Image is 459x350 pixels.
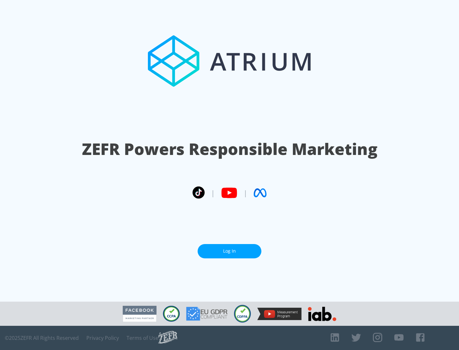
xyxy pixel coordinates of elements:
img: CCPA Compliant [163,306,180,322]
h1: ZEFR Powers Responsible Marketing [82,138,377,160]
span: | [211,188,215,198]
img: YouTube Measurement Program [257,308,302,320]
img: GDPR Compliant [186,307,228,321]
a: Privacy Policy [86,335,119,341]
a: Log In [198,244,261,258]
img: IAB [308,307,336,321]
img: Facebook Marketing Partner [123,306,157,322]
span: | [244,188,247,198]
img: COPPA Compliant [234,305,251,323]
a: Terms of Use [127,335,158,341]
span: © 2025 ZEFR All Rights Reserved [5,335,79,341]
